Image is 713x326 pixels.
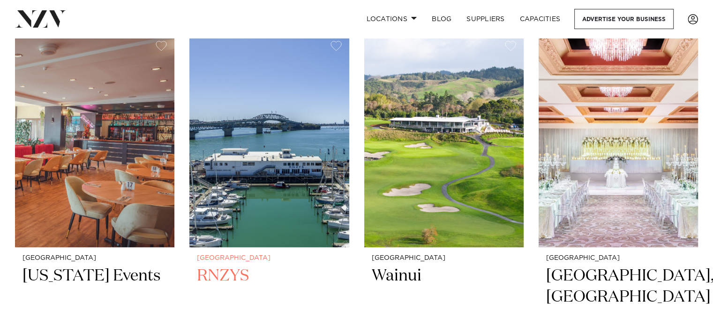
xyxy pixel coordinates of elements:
a: SUPPLIERS [459,9,512,29]
small: [GEOGRAPHIC_DATA] [546,255,690,262]
a: Locations [359,9,424,29]
img: Dining area at Texas Events in Auckland [15,33,174,247]
small: [GEOGRAPHIC_DATA] [23,255,167,262]
a: BLOG [424,9,459,29]
img: nzv-logo.png [15,10,66,27]
small: [GEOGRAPHIC_DATA] [372,255,516,262]
a: Capacities [512,9,568,29]
a: Advertise your business [574,9,674,29]
small: [GEOGRAPHIC_DATA] [197,255,341,262]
